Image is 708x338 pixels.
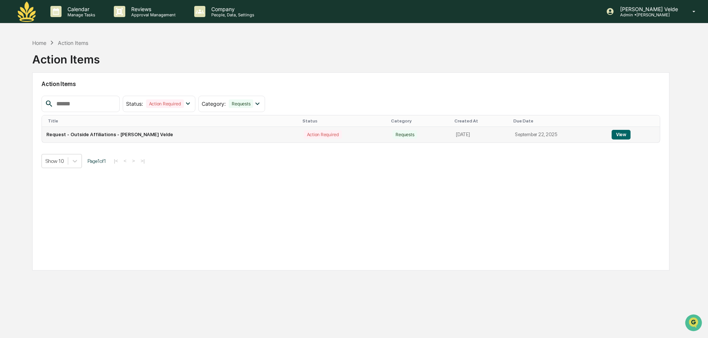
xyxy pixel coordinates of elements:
[451,127,510,142] td: [DATE]
[15,132,48,139] span: Preclearance
[51,129,95,142] a: 🗄️Attestations
[32,40,46,46] div: Home
[125,12,179,17] p: Approval Management
[48,118,296,124] div: Title
[130,158,137,164] button: >
[15,146,47,153] span: Data Lookup
[146,99,184,108] div: Action Required
[7,132,13,138] div: 🖐️
[62,12,99,17] p: Manage Tasks
[7,147,13,152] div: 🔎
[126,59,135,68] button: Start new chat
[614,6,682,12] p: [PERSON_NAME] Velde
[62,6,99,12] p: Calendar
[391,118,449,124] div: Category
[87,158,106,164] span: Page 1 of 1
[304,130,342,139] div: Action Required
[7,57,21,70] img: 1746055101610-c473b297-6a78-478c-a979-82029cc54cd1
[7,16,135,27] p: How can we help?
[684,314,704,334] iframe: Open customer support
[513,118,604,124] div: Due Date
[612,132,631,137] a: View
[393,130,417,139] div: Requests
[125,6,179,12] p: Reviews
[510,127,607,142] td: September 22, 2025
[32,47,100,66] div: Action Items
[614,12,682,17] p: Admin • [PERSON_NAME]
[4,143,50,156] a: 🔎Data Lookup
[33,64,102,70] div: We're available if you need us!
[42,81,660,88] h2: Action Items
[112,158,120,164] button: |<
[42,127,299,142] td: Request - Outside Affiliations - [PERSON_NAME] Velde
[16,57,29,70] img: 6558925923028_b42adfe598fdc8269267_72.jpg
[115,81,135,90] button: See all
[61,132,92,139] span: Attestations
[302,118,386,124] div: Status
[138,158,147,164] button: >|
[4,129,51,142] a: 🖐️Preclearance
[7,82,50,88] div: Past conversations
[205,6,258,12] p: Company
[18,1,36,22] img: logo
[78,101,81,107] span: •
[33,57,122,64] div: Start new chat
[612,130,631,140] button: View
[23,101,77,107] span: [PERSON_NAME] Wealth
[58,40,88,46] div: Action Items
[82,101,97,107] span: [DATE]
[54,132,60,138] div: 🗄️
[205,12,258,17] p: People, Data, Settings
[454,118,507,124] div: Created At
[202,101,226,107] span: Category :
[52,164,90,170] a: Powered byPylon
[7,94,19,106] img: Chandler - Maia Wealth
[229,99,253,108] div: Requests
[122,158,129,164] button: <
[126,101,143,107] span: Status :
[74,164,90,170] span: Pylon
